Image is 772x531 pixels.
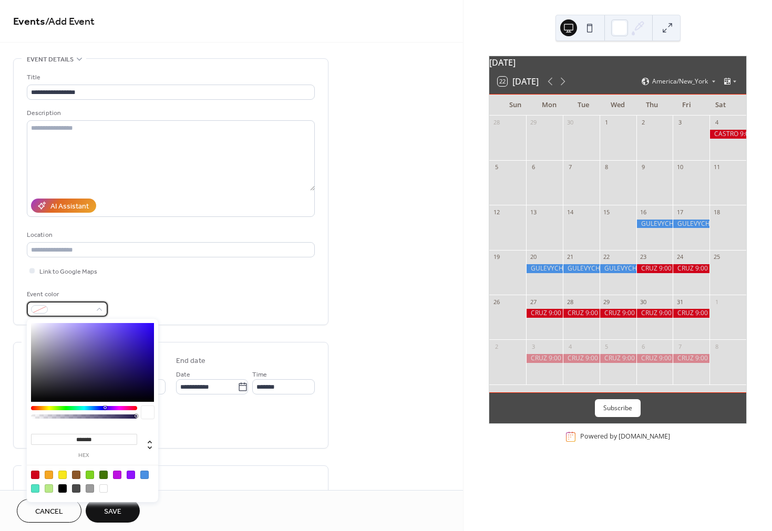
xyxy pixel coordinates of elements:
div: 11 [713,163,720,171]
div: 6 [529,163,537,171]
div: 5 [603,342,611,350]
div: CRUZ 9:00 am [563,354,600,363]
div: 1 [713,298,720,306]
div: 22 [603,253,611,261]
div: 29 [529,119,537,127]
div: CRUZ 9:00 am [600,354,636,363]
div: 3 [676,119,684,127]
div: CRUZ 9:00 am [673,264,709,273]
div: #8B572A [72,471,80,479]
div: 31 [676,298,684,306]
div: CRUZ 9:00 am [636,309,673,318]
div: Fri [670,95,704,116]
div: #D0021B [31,471,39,479]
div: 16 [640,208,647,216]
div: 19 [492,253,500,261]
div: CRUZ 9:00 am [636,354,673,363]
div: 4 [713,119,720,127]
a: Events [13,12,45,32]
div: CRUZ 9:00 am [673,309,709,318]
div: CRUZ 9:00 am [673,354,709,363]
div: #4A4A4A [72,484,80,493]
div: Wed [601,95,635,116]
div: 5 [492,163,500,171]
div: 2 [492,342,500,350]
span: Save [104,506,121,517]
div: GULEVYCH [673,220,709,228]
div: 8 [603,163,611,171]
div: 30 [566,119,574,127]
span: Time [252,369,267,380]
div: 29 [603,298,611,306]
div: 27 [529,298,537,306]
span: Cancel [35,506,63,517]
div: #FFFFFF [99,484,108,493]
div: #F8E71C [58,471,67,479]
div: 23 [640,253,647,261]
div: 12 [492,208,500,216]
div: 14 [566,208,574,216]
div: Powered by [580,432,670,441]
div: CRUZ 9:00 am [526,309,563,318]
div: 24 [676,253,684,261]
a: [DOMAIN_NAME] [619,432,670,441]
button: Save [86,499,140,523]
div: 1 [603,119,611,127]
div: 6 [640,342,647,350]
div: 8 [713,342,720,350]
div: 28 [492,119,500,127]
div: #B8E986 [45,484,53,493]
div: CASTRO 9:00 AM [709,130,746,139]
div: GULEVYCH [636,220,673,228]
div: 25 [713,253,720,261]
div: 26 [492,298,500,306]
button: Cancel [17,499,81,523]
div: Mon [532,95,567,116]
div: GULEVYCH [600,264,636,273]
div: 28 [566,298,574,306]
label: hex [31,453,137,459]
div: Location [27,230,313,241]
div: #7ED321 [86,471,94,479]
div: Sun [498,95,532,116]
div: 30 [640,298,647,306]
span: America/New_York [652,78,708,85]
div: #9B9B9B [86,484,94,493]
div: 2 [640,119,647,127]
div: 20 [529,253,537,261]
div: 18 [713,208,720,216]
div: 21 [566,253,574,261]
div: 13 [529,208,537,216]
div: Description [27,108,313,119]
div: [DATE] [489,56,746,69]
div: #9013FE [127,471,135,479]
div: #BD10E0 [113,471,121,479]
div: Tue [567,95,601,116]
div: 7 [566,163,574,171]
div: 9 [640,163,647,171]
div: 3 [529,342,537,350]
div: Event color [27,289,106,300]
span: Event details [27,54,74,65]
div: Thu [635,95,669,116]
div: End date [176,356,205,367]
div: #000000 [58,484,67,493]
div: 4 [566,342,574,350]
div: 10 [676,163,684,171]
span: / Add Event [45,12,95,32]
div: CRUZ 9:00 am [636,264,673,273]
button: AI Assistant [31,199,96,213]
div: #F5A623 [45,471,53,479]
div: 7 [676,342,684,350]
div: 17 [676,208,684,216]
div: #417505 [99,471,108,479]
div: AI Assistant [50,201,89,212]
div: 15 [603,208,611,216]
div: GULEVYCH [563,264,600,273]
span: Link to Google Maps [39,266,97,277]
span: Date [176,369,190,380]
div: GULEVYCH [526,264,563,273]
button: Subscribe [595,399,641,417]
div: Sat [704,95,738,116]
